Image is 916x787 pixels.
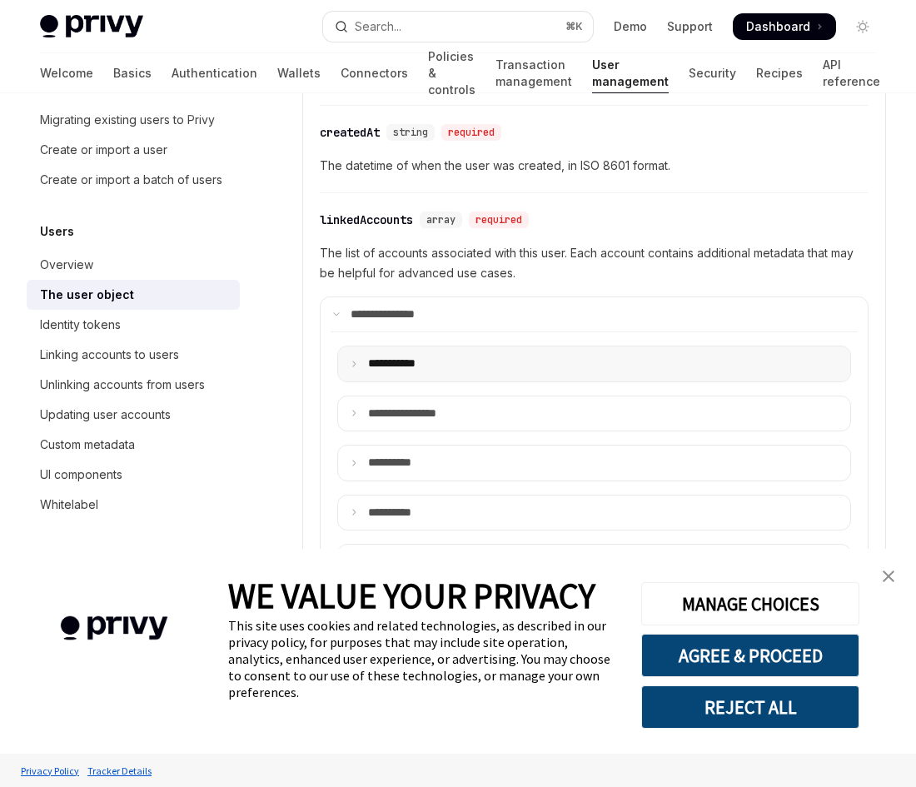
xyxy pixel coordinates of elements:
img: close banner [883,570,894,582]
a: Demo [614,18,647,35]
span: array [426,213,456,227]
a: Authentication [172,53,257,93]
div: Create or import a batch of users [40,170,222,190]
button: MANAGE CHOICES [641,582,859,625]
div: UI components [40,465,122,485]
a: Migrating existing users to Privy [27,105,240,135]
a: Connectors [341,53,408,93]
a: Dashboard [733,13,836,40]
a: close banner [872,560,905,593]
div: linkedAccounts [320,212,413,228]
a: Custom metadata [27,430,240,460]
a: Transaction management [495,53,572,93]
div: Custom metadata [40,435,135,455]
a: User management [592,53,669,93]
div: Whitelabel [40,495,98,515]
div: The user object [40,285,134,305]
a: Tracker Details [83,756,156,785]
span: WE VALUE YOUR PRIVACY [228,574,595,617]
div: Unlinking accounts from users [40,375,205,395]
h5: Users [40,222,74,242]
span: ⌘ K [565,20,583,33]
a: Identity tokens [27,310,240,340]
div: Linking accounts to users [40,345,179,365]
div: Migrating existing users to Privy [40,110,215,130]
span: The list of accounts associated with this user. Each account contains additional metadata that ma... [320,243,869,283]
button: AGREE & PROCEED [641,634,859,677]
div: Overview [40,255,93,275]
button: REJECT ALL [641,685,859,729]
a: UI components [27,460,240,490]
a: Policies & controls [428,53,475,93]
a: Privacy Policy [17,756,83,785]
div: This site uses cookies and related technologies, as described in our privacy policy, for purposes... [228,617,616,700]
a: Welcome [40,53,93,93]
div: Updating user accounts [40,405,171,425]
div: Search... [355,17,401,37]
img: light logo [40,15,143,38]
a: Whitelabel [27,490,240,520]
div: createdAt [320,124,380,141]
a: Create or import a user [27,135,240,165]
a: Updating user accounts [27,400,240,430]
img: company logo [25,592,203,665]
a: Basics [113,53,152,93]
span: The datetime of when the user was created, in ISO 8601 format. [320,156,869,176]
a: Security [689,53,736,93]
button: Open search [323,12,593,42]
a: Recipes [756,53,803,93]
span: string [393,126,428,139]
a: Wallets [277,53,321,93]
a: Linking accounts to users [27,340,240,370]
h5: Managing users [40,546,136,566]
div: Identity tokens [40,315,121,335]
a: The user object [27,280,240,310]
button: Toggle dark mode [849,13,876,40]
span: Dashboard [746,18,810,35]
a: API reference [823,53,880,93]
a: Overview [27,250,240,280]
a: Support [667,18,713,35]
div: required [469,212,529,228]
a: Unlinking accounts from users [27,370,240,400]
a: Create or import a batch of users [27,165,240,195]
div: Create or import a user [40,140,167,160]
div: required [441,124,501,141]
